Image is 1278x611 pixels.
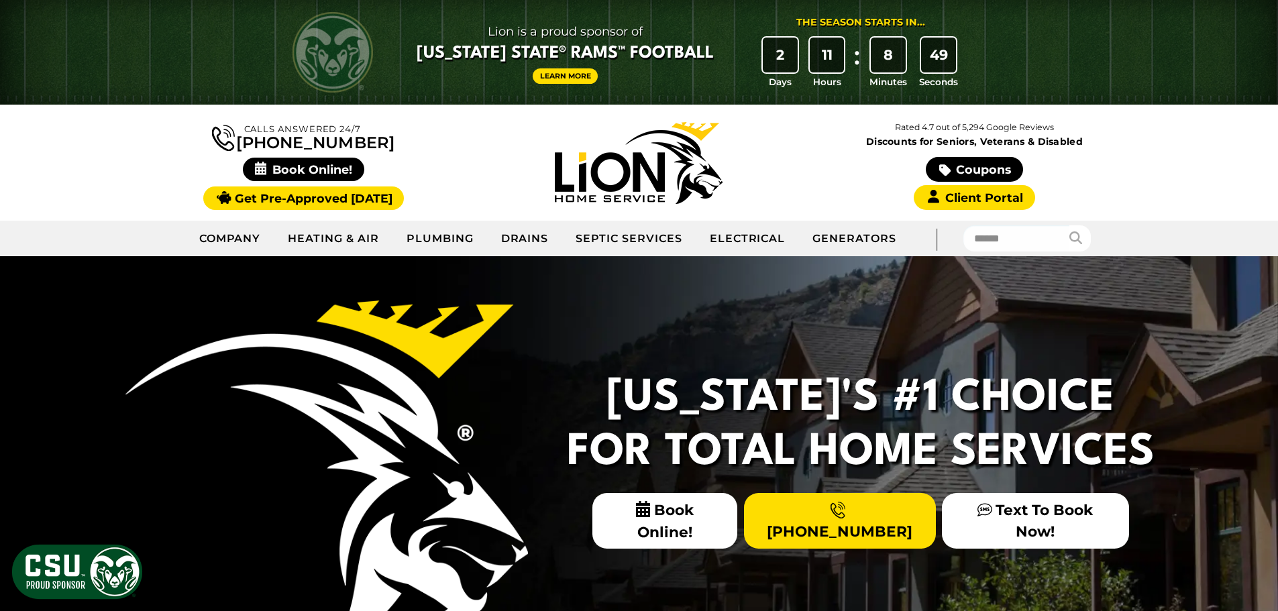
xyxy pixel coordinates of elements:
[914,185,1034,210] a: Client Portal
[850,38,863,89] div: :
[243,158,364,181] span: Book Online!
[488,222,563,256] a: Drains
[926,157,1022,182] a: Coupons
[212,122,394,151] a: [PHONE_NUMBER]
[186,222,275,256] a: Company
[417,42,714,65] span: [US_STATE] State® Rams™ Football
[533,68,598,84] a: Learn More
[696,222,800,256] a: Electrical
[806,120,1142,135] p: Rated 4.7 out of 5,294 Google Reviews
[592,493,738,549] span: Book Online!
[763,38,798,72] div: 2
[562,222,696,256] a: Septic Services
[810,38,845,72] div: 11
[799,222,910,256] a: Generators
[921,38,956,72] div: 49
[292,12,373,93] img: CSU Rams logo
[796,15,925,30] div: The Season Starts in...
[910,221,963,256] div: |
[10,543,144,601] img: CSU Sponsor Badge
[919,75,958,89] span: Seconds
[744,493,936,548] a: [PHONE_NUMBER]
[555,122,723,204] img: Lion Home Service
[942,493,1128,548] a: Text To Book Now!
[813,75,841,89] span: Hours
[769,75,792,89] span: Days
[203,186,404,210] a: Get Pre-Approved [DATE]
[871,38,906,72] div: 8
[810,137,1140,146] span: Discounts for Seniors, Veterans & Disabled
[417,21,714,42] span: Lion is a proud sponsor of
[559,372,1163,480] h2: [US_STATE]'s #1 Choice For Total Home Services
[274,222,392,256] a: Heating & Air
[869,75,907,89] span: Minutes
[393,222,488,256] a: Plumbing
